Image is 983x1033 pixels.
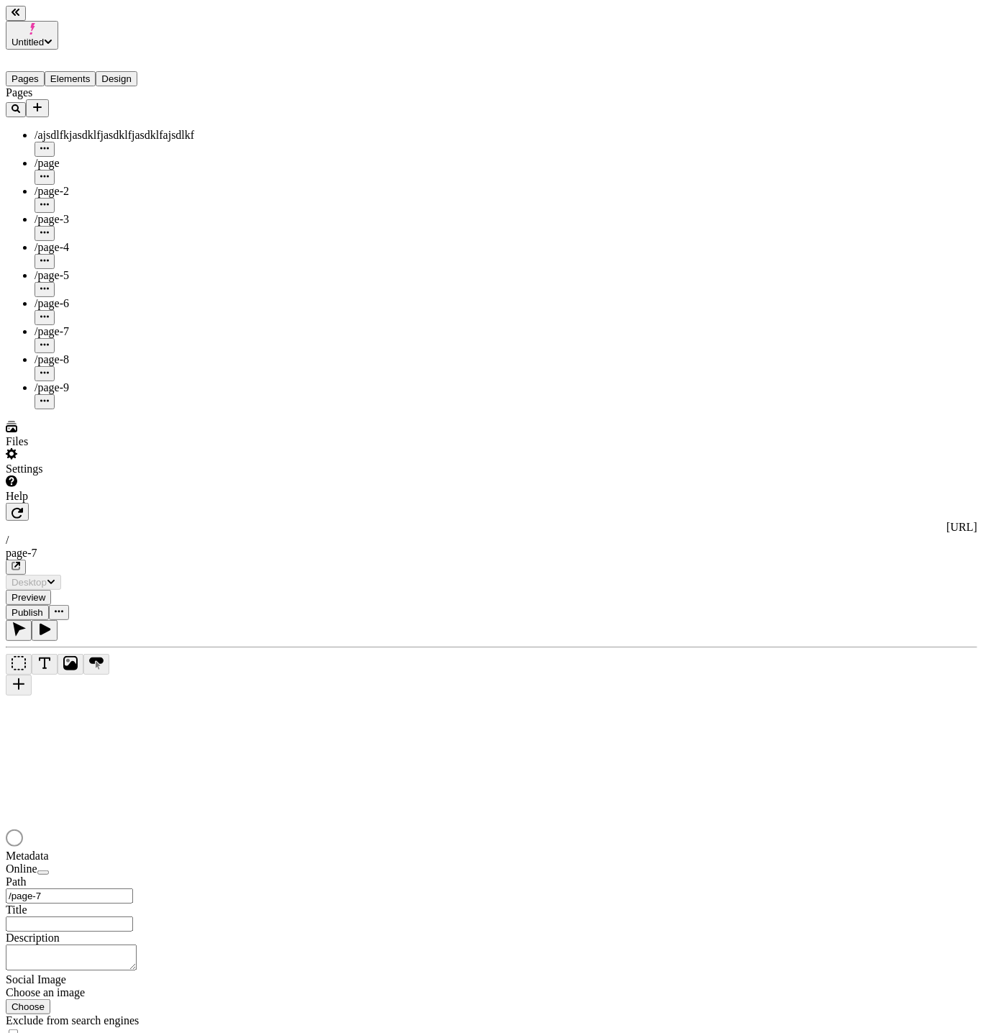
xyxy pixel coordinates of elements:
button: Pages [6,71,45,86]
span: Online [6,863,37,875]
button: Design [96,71,137,86]
button: Preview [6,590,51,605]
span: Publish [12,607,43,618]
div: / [6,534,977,547]
div: Choose an image [6,986,178,999]
button: Image [58,654,83,675]
button: Desktop [6,575,61,590]
span: /page-9 [35,381,69,393]
button: Box [6,654,32,675]
button: Text [32,654,58,675]
button: Choose [6,999,50,1014]
span: /page-3 [35,213,69,225]
button: Button [83,654,109,675]
span: Choose [12,1001,45,1012]
button: Elements [45,71,96,86]
span: /page-2 [35,185,69,197]
span: /page-5 [35,269,69,281]
div: Files [6,435,178,448]
span: /page-6 [35,297,69,309]
span: /page [35,157,60,169]
span: Title [6,904,27,916]
span: /page-8 [35,353,69,365]
span: /ajsdlfkjasdklfjasdklfjasdklfajsdlkf [35,129,194,141]
span: Desktop [12,577,47,588]
div: [URL] [6,521,977,534]
p: Cookie Test Route [6,12,210,24]
span: Preview [12,592,45,603]
div: page-7 [6,547,977,560]
div: Pages [6,86,178,99]
span: Description [6,932,60,944]
button: Untitled [6,21,58,50]
div: Metadata [6,850,178,863]
span: Untitled [12,37,44,47]
span: /page-4 [35,241,69,253]
button: Add new [26,99,49,117]
div: Settings [6,463,178,475]
button: Publish [6,605,49,620]
span: /page-7 [35,325,69,337]
div: Help [6,490,178,503]
span: Social Image [6,973,66,986]
span: Exclude from search engines [6,1014,139,1027]
span: Path [6,875,26,888]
